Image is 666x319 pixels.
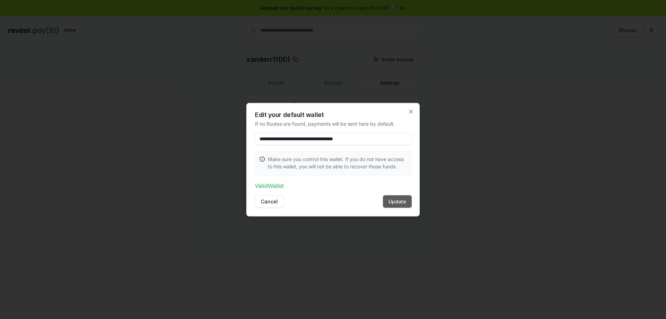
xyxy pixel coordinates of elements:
p: Valid Wallet [255,181,412,190]
button: Update [383,195,412,208]
p: Make sure you control this wallet. If you do not have access to this wallet, you will not be able... [268,155,407,170]
h2: Edit your default wallet [255,111,412,118]
button: Cancel [255,195,284,208]
p: If no Routes are found, payments will be sent here by default. [255,120,412,127]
